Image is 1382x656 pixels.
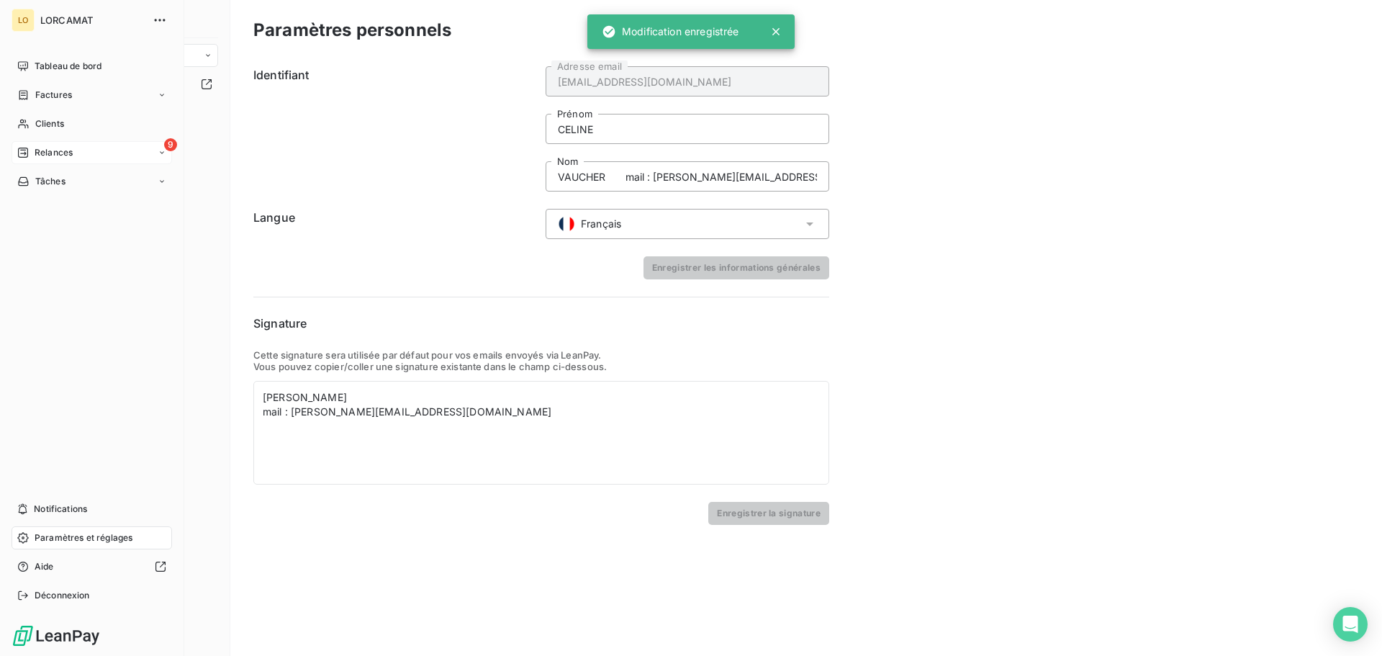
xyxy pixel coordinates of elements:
[12,9,35,32] div: LO
[253,209,537,239] h6: Langue
[12,555,172,578] a: Aide
[1333,607,1368,642] div: Open Intercom Messenger
[253,315,829,332] h6: Signature
[35,146,73,159] span: Relances
[35,117,64,130] span: Clients
[35,531,132,544] span: Paramètres et réglages
[263,405,820,419] div: mail : [PERSON_NAME][EMAIL_ADDRESS][DOMAIN_NAME]
[253,349,829,361] p: Cette signature sera utilisée par défaut pour vos emails envoyés via LeanPay.
[253,66,537,192] h6: Identifiant
[35,89,72,102] span: Factures
[546,66,829,96] input: placeholder
[602,19,739,45] div: Modification enregistrée
[643,256,829,279] button: Enregistrer les informations générales
[581,217,621,231] span: Français
[164,138,177,151] span: 9
[34,503,87,516] span: Notifications
[546,114,829,144] input: placeholder
[35,60,101,73] span: Tableau de bord
[253,17,451,43] h3: Paramètres personnels
[35,560,54,573] span: Aide
[253,361,829,372] p: Vous pouvez copier/coller une signature existante dans le champ ci-dessous.
[546,161,829,192] input: placeholder
[708,502,829,525] button: Enregistrer la signature
[35,175,66,188] span: Tâches
[263,390,820,405] div: [PERSON_NAME]
[35,589,90,602] span: Déconnexion
[40,14,144,26] span: LORCAMAT
[12,624,101,647] img: Logo LeanPay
